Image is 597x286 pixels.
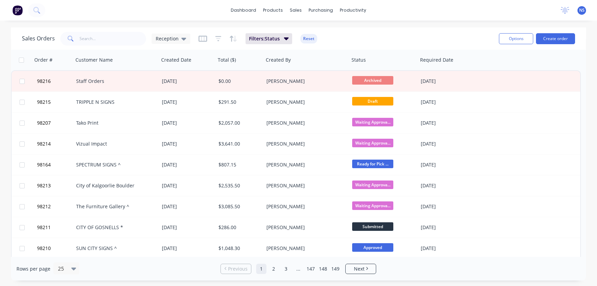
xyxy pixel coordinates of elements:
div: $0.00 [218,78,259,85]
span: Waiting Approva... [352,181,393,189]
button: 98215 [35,92,76,112]
span: 98211 [37,224,51,231]
a: Jump forward [293,264,303,274]
div: Tako Print [76,120,152,126]
button: Filters:Status [246,33,292,44]
span: 98216 [37,78,51,85]
div: Status [351,57,366,63]
div: $807.15 [218,161,259,168]
div: SPECTRUM SIGNS ^ [76,161,152,168]
span: Approved [352,243,393,252]
a: Page 149 [330,264,341,274]
div: [PERSON_NAME] [266,224,343,231]
span: 98164 [37,161,51,168]
div: [DATE] [162,203,213,210]
span: 98207 [37,120,51,126]
div: [DATE] [162,224,213,231]
span: Reception [156,35,179,42]
div: Customer Name [75,57,113,63]
span: Submitted [352,222,393,231]
div: [DATE] [162,99,213,105]
div: [PERSON_NAME] [266,203,343,210]
div: Staff Orders [76,78,152,85]
h1: Sales Orders [22,35,55,42]
div: Created Date [161,57,191,63]
div: [DATE] [421,120,475,126]
a: Page 147 [306,264,316,274]
span: 98210 [37,245,51,252]
span: Waiting Approva... [352,118,393,126]
div: [DATE] [421,99,475,105]
a: Next page [346,265,376,272]
span: Filters: Status [249,35,280,42]
div: [DATE] [162,161,213,168]
div: [PERSON_NAME] [266,78,343,85]
span: Rows per page [16,265,50,272]
div: [DATE] [421,161,475,168]
div: $291.50 [218,99,259,105]
div: CITY OF GOSNELLS * [76,224,152,231]
div: $1,048.30 [218,245,259,252]
span: Previous [228,265,248,272]
div: [PERSON_NAME] [266,245,343,252]
div: [PERSON_NAME] [266,120,343,126]
span: NS [579,7,585,13]
div: [DATE] [421,224,475,231]
button: 98213 [35,175,76,196]
span: Draft [352,97,393,105]
div: [DATE] [162,78,213,85]
a: Page 148 [318,264,328,274]
div: City of Kalgoorlie Boulder [76,182,152,189]
div: [PERSON_NAME] [266,140,343,147]
span: 98212 [37,203,51,210]
div: [DATE] [162,182,213,189]
div: The Furniture Gallery ^ [76,203,152,210]
button: 98207 [35,113,76,133]
ul: Pagination [218,264,379,274]
div: Order # [34,57,52,63]
div: $2,535.50 [218,182,259,189]
span: 98213 [37,182,51,189]
div: productivity [336,5,370,15]
div: $3,641.00 [218,140,259,147]
div: Created By [266,57,291,63]
div: [DATE] [421,78,475,85]
a: Page 2 [268,264,279,274]
button: 98210 [35,238,76,259]
div: [DATE] [162,140,213,147]
a: Previous page [221,265,251,272]
button: 98211 [35,217,76,238]
button: 98216 [35,71,76,91]
span: Waiting Approva... [352,201,393,210]
div: Required Date [420,57,453,63]
div: $286.00 [218,224,259,231]
button: Options [499,33,533,44]
input: Search... [80,32,146,46]
div: [DATE] [421,182,475,189]
div: [PERSON_NAME] [266,182,343,189]
a: Page 3 [281,264,291,274]
span: 98214 [37,140,51,147]
div: TRIPPLE N SIGNS [76,99,152,105]
div: [DATE] [421,203,475,210]
div: purchasing [305,5,336,15]
button: Create order [536,33,575,44]
div: products [260,5,286,15]
a: Page 1 is your current page [256,264,266,274]
div: [DATE] [421,140,475,147]
div: sales [286,5,305,15]
button: 98214 [35,134,76,154]
div: $3,085.50 [218,203,259,210]
button: 98164 [35,154,76,175]
span: Archived [352,76,393,85]
span: Next [354,265,365,272]
span: Waiting Approva... [352,139,393,147]
button: 98212 [35,196,76,217]
div: [PERSON_NAME] [266,99,343,105]
span: 98215 [37,99,51,105]
img: Factory [12,5,23,15]
div: [DATE] [162,120,213,126]
div: [DATE] [421,245,475,252]
div: [DATE] [162,245,213,252]
div: $2,057.00 [218,120,259,126]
